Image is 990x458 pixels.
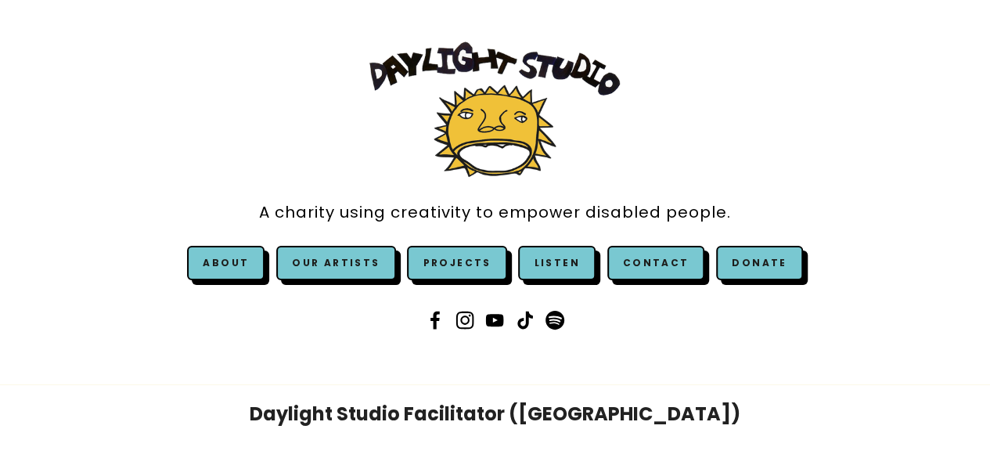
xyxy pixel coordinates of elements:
[369,41,620,177] img: Daylight Studio
[259,195,731,230] a: A charity using creativity to empower disabled people.
[194,400,797,428] h1: Daylight Studio Facilitator ([GEOGRAPHIC_DATA])
[203,256,249,269] a: About
[276,246,395,280] a: Our Artists
[716,246,802,280] a: Donate
[534,256,579,269] a: Listen
[607,246,705,280] a: Contact
[407,246,506,280] a: Projects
